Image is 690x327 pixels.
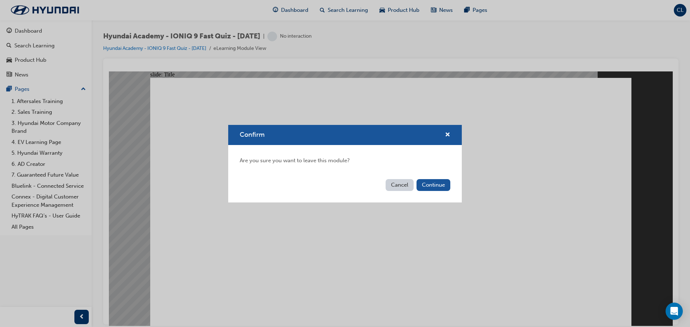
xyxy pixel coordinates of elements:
div: Open Intercom Messenger [666,303,683,320]
div: Are you sure you want to leave this module? [228,145,462,176]
span: cross-icon [445,132,450,139]
button: Cancel [386,179,414,191]
button: cross-icon [445,131,450,140]
div: Confirm [228,125,462,202]
span: Confirm [240,131,264,139]
button: Continue [417,179,450,191]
